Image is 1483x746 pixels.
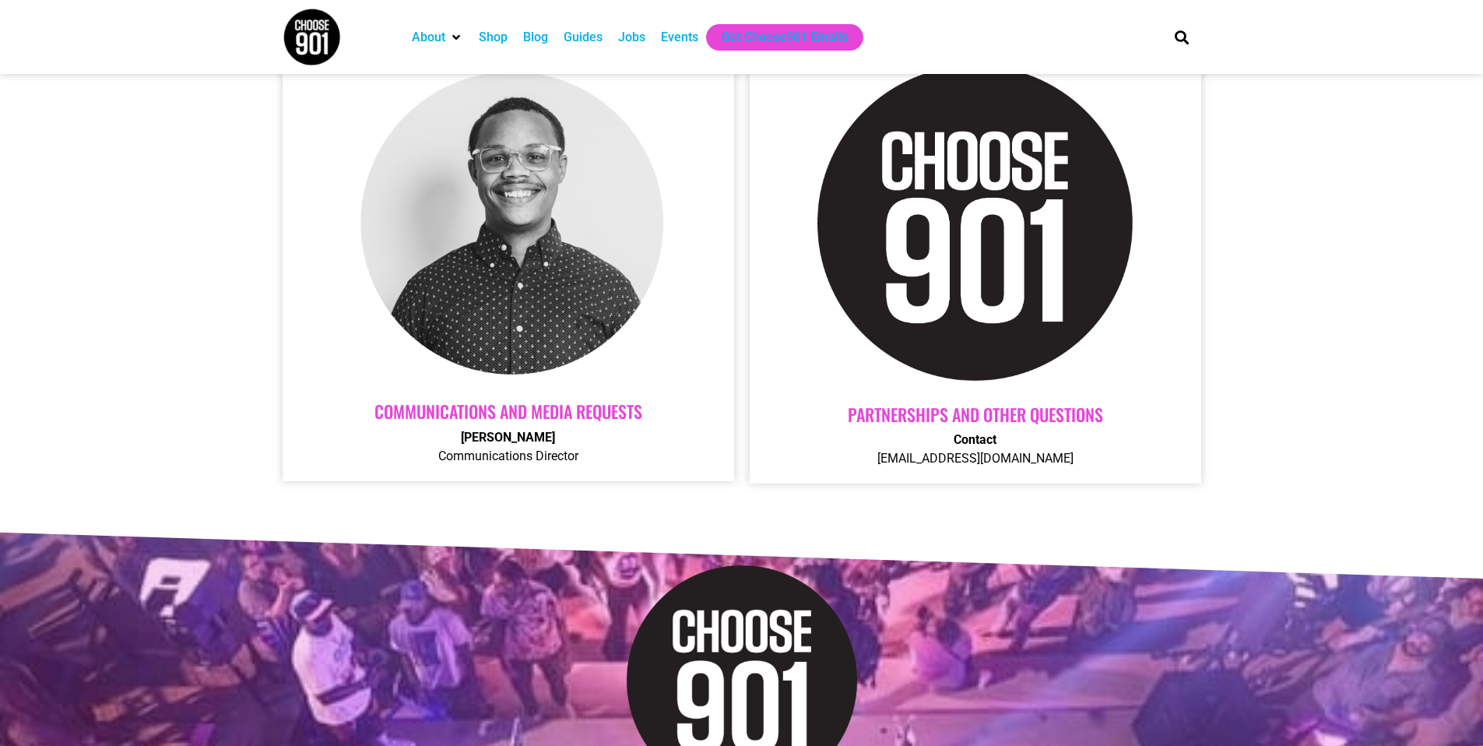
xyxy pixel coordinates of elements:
nav: Main nav [404,24,1148,51]
div: About [404,24,471,51]
p: [EMAIL_ADDRESS][DOMAIN_NAME] [765,431,1186,468]
a: Events [661,28,698,47]
a: Blog [523,28,548,47]
strong: Contact [954,432,996,447]
a: Shop [479,28,508,47]
a: Get Choose901 Emails [722,28,848,47]
a: Guides [564,28,603,47]
p: Communications Director [298,428,719,466]
div: Search [1168,24,1194,50]
a: Jobs [618,28,645,47]
a: Communications and Media Requests [374,399,642,424]
strong: [PERSON_NAME] [461,430,555,445]
a: Partnerships AND OTHER QUESTIONS [848,402,1103,427]
a: About [412,28,445,47]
